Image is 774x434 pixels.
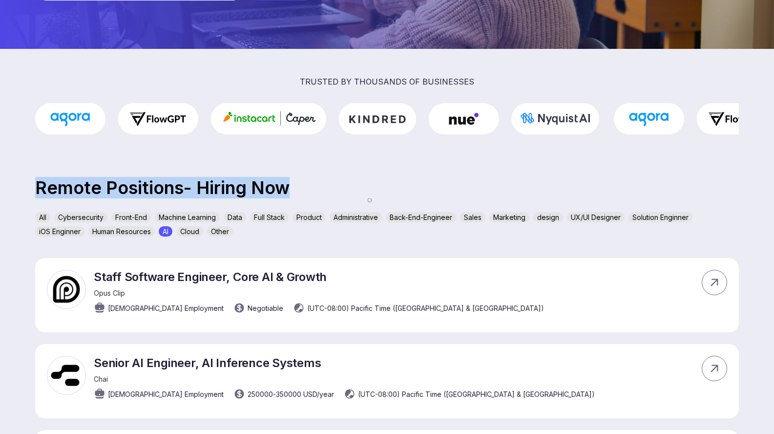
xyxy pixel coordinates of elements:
span: 250000 - 350000 USD /year [248,389,334,399]
span: [DEMOGRAPHIC_DATA] Employment [108,303,224,313]
div: Solution Enginner [628,212,692,222]
p: Senior AI Engineer, AI Inference Systems [94,356,595,370]
span: (UTC-08:00) Pacific Time ([GEOGRAPHIC_DATA] & [GEOGRAPHIC_DATA]) [358,389,595,399]
div: All [35,212,50,222]
div: Data [224,212,246,222]
div: Cybersecurity [54,212,107,222]
span: Chai [94,375,108,383]
div: Other [207,226,233,237]
span: Opus Clip [94,289,125,297]
div: Full Stack [250,212,289,222]
div: Cloud [176,226,203,237]
span: (UTC-08:00) Pacific Time ([GEOGRAPHIC_DATA] & [GEOGRAPHIC_DATA]) [307,303,544,313]
div: Front-End [111,212,151,222]
span: Negotiable [248,303,283,313]
div: design [533,212,563,222]
div: Product [293,212,326,222]
span: [DEMOGRAPHIC_DATA] Employment [108,389,224,399]
div: Marketing [489,212,529,222]
p: Staff Software Engineer, Core AI & Growth [94,270,544,284]
div: AI [159,226,172,237]
div: Machine Learning [155,212,220,222]
div: Administrative [330,212,382,222]
div: iOS Enginner [35,226,84,237]
div: Back-End-Engineer [386,212,456,222]
div: Sales [460,212,485,222]
div: Human Resources [88,226,155,237]
div: UX/UI Designer [567,212,625,222]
